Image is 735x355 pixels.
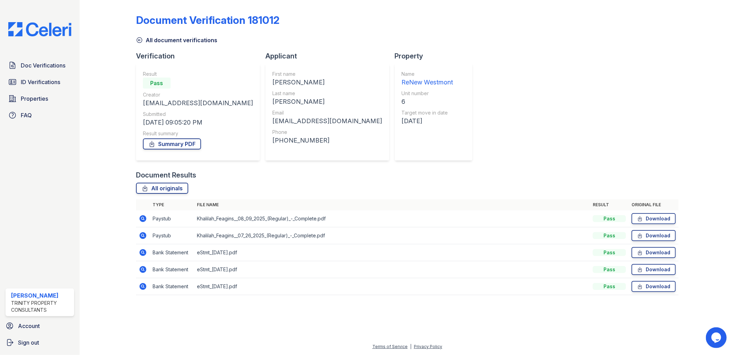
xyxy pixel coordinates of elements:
[414,344,442,349] a: Privacy Policy
[402,71,453,78] div: Name
[272,116,382,126] div: [EMAIL_ADDRESS][DOMAIN_NAME]
[11,291,71,300] div: [PERSON_NAME]
[150,199,194,210] th: Type
[150,278,194,295] td: Bank Statement
[272,109,382,116] div: Email
[150,244,194,261] td: Bank Statement
[593,232,626,239] div: Pass
[21,94,48,103] span: Properties
[143,98,253,108] div: [EMAIL_ADDRESS][DOMAIN_NAME]
[3,22,77,36] img: CE_Logo_Blue-a8612792a0a2168367f1c8372b55b34899dd931a85d93a1a3d3e32e68fde9ad4.png
[194,199,590,210] th: File name
[272,129,382,136] div: Phone
[632,213,676,224] a: Download
[402,78,453,87] div: ReNew Westmont
[265,51,395,61] div: Applicant
[194,261,590,278] td: eStmt_[DATE].pdf
[136,14,280,26] div: Document Verification 181012
[150,210,194,227] td: Paystub
[6,58,74,72] a: Doc Verifications
[143,71,253,78] div: Result
[11,300,71,313] div: Trinity Property Consultants
[6,92,74,106] a: Properties
[194,278,590,295] td: eStmt_[DATE].pdf
[593,266,626,273] div: Pass
[6,75,74,89] a: ID Verifications
[706,327,728,348] iframe: chat widget
[272,78,382,87] div: [PERSON_NAME]
[150,261,194,278] td: Bank Statement
[402,71,453,87] a: Name ReNew Westmont
[632,230,676,241] a: Download
[136,36,217,44] a: All document verifications
[21,111,32,119] span: FAQ
[632,247,676,258] a: Download
[593,249,626,256] div: Pass
[194,244,590,261] td: eStmt_[DATE].pdf
[3,319,77,333] a: Account
[136,51,265,61] div: Verification
[272,136,382,145] div: [PHONE_NUMBER]
[632,281,676,292] a: Download
[136,183,188,194] a: All originals
[6,108,74,122] a: FAQ
[150,227,194,244] td: Paystub
[143,138,201,149] a: Summary PDF
[143,78,171,89] div: Pass
[402,109,453,116] div: Target move in date
[3,336,77,349] a: Sign out
[593,215,626,222] div: Pass
[143,130,253,137] div: Result summary
[272,71,382,78] div: First name
[143,118,253,127] div: [DATE] 09:05:20 PM
[632,264,676,275] a: Download
[272,97,382,107] div: [PERSON_NAME]
[18,322,40,330] span: Account
[272,90,382,97] div: Last name
[21,78,60,86] span: ID Verifications
[593,283,626,290] div: Pass
[590,199,629,210] th: Result
[402,90,453,97] div: Unit number
[372,344,408,349] a: Terms of Service
[18,338,39,347] span: Sign out
[402,116,453,126] div: [DATE]
[21,61,65,70] span: Doc Verifications
[410,344,411,349] div: |
[395,51,478,61] div: Property
[629,199,679,210] th: Original file
[402,97,453,107] div: 6
[143,91,253,98] div: Creator
[136,170,196,180] div: Document Results
[194,227,590,244] td: Khalilah_Feagins__07_26_2025_(Regular)_-_Complete.pdf
[143,111,253,118] div: Submitted
[194,210,590,227] td: Khalilah_Feagins__08_09_2025_(Regular)_-_Complete.pdf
